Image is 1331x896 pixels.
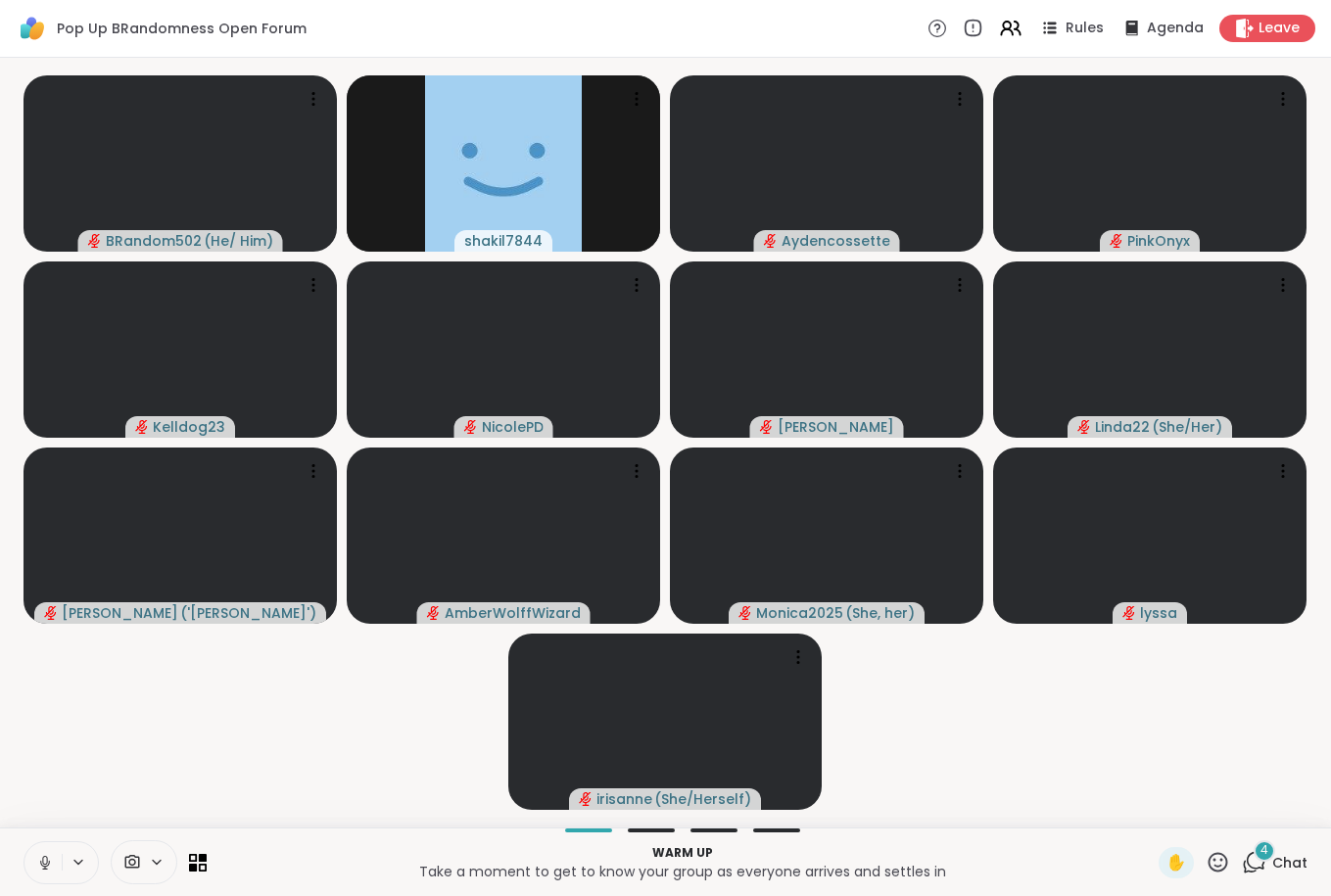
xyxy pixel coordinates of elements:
span: BRandom502 [106,231,202,251]
span: audio-muted [427,606,441,620]
span: audio-muted [1077,420,1091,434]
span: Leave [1259,19,1300,38]
span: audio-muted [764,234,778,248]
span: audio-muted [1110,234,1123,248]
span: shakil7844 [464,231,543,251]
span: 4 [1260,842,1268,859]
span: Rules [1066,19,1104,38]
span: Kelldog23 [153,417,225,437]
span: irisanne [596,789,652,809]
span: ✋ [1166,851,1186,874]
span: audio-muted [464,420,478,434]
img: ShareWell Logomark [16,12,49,45]
span: ( '[PERSON_NAME]' ) [180,603,316,623]
span: NicolePD [482,417,544,437]
span: lyssa [1140,603,1177,623]
span: Monica2025 [756,603,843,623]
span: audio-muted [88,234,102,248]
p: Warm up [218,844,1147,862]
span: [PERSON_NAME] [62,603,178,623]
span: [PERSON_NAME] [778,417,894,437]
span: ( He/ Him ) [204,231,273,251]
span: Agenda [1147,19,1204,38]
img: shakil7844 [425,75,582,252]
span: audio-muted [135,420,149,434]
span: audio-muted [1122,606,1136,620]
span: ( She/Herself ) [654,789,751,809]
span: Aydencossette [782,231,890,251]
span: audio-muted [760,420,774,434]
p: Take a moment to get to know your group as everyone arrives and settles in [218,862,1147,881]
span: Pop Up BRandomness Open Forum [57,19,307,38]
span: Linda22 [1095,417,1150,437]
span: audio-muted [44,606,58,620]
span: PinkOnyx [1127,231,1190,251]
span: ( She, her ) [845,603,915,623]
span: audio-muted [579,792,593,806]
span: AmberWolffWizard [445,603,581,623]
span: ( She/Her ) [1152,417,1222,437]
span: audio-muted [738,606,752,620]
span: Chat [1272,853,1307,872]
